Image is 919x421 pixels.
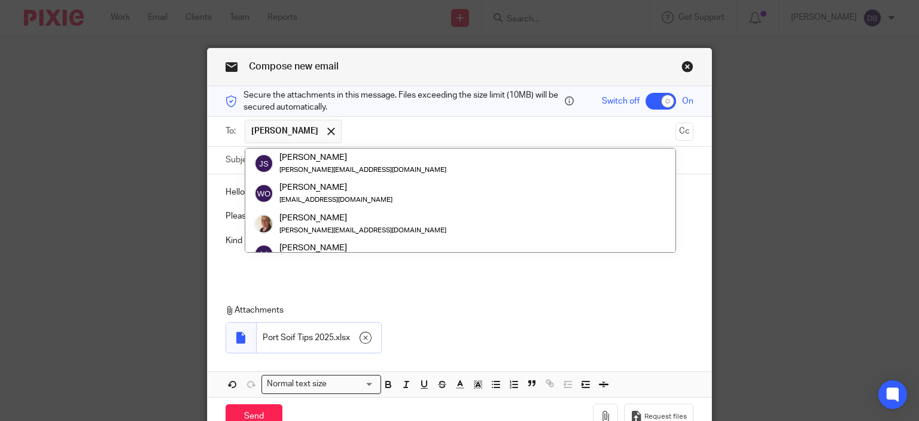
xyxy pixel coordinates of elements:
[675,123,693,141] button: Cc
[249,62,339,71] span: Compose new email
[254,184,273,204] img: svg%3E
[254,214,273,234] img: Trudi.jpg
[682,95,693,107] span: On
[279,182,392,194] div: [PERSON_NAME]
[279,227,446,234] small: [PERSON_NAME][EMAIL_ADDRESS][DOMAIN_NAME]
[264,378,330,390] span: Normal text size
[226,210,694,222] p: Please see attached the spreadsheet showing the allocations of the tips earned against hours worked.
[226,154,257,166] label: Subject:
[331,378,374,390] input: Search for option
[279,212,446,224] div: [PERSON_NAME]
[244,89,562,114] span: Secure the attachments in this message. Files exceeding the size limit (10MB) will be secured aut...
[279,242,446,254] div: [PERSON_NAME]
[263,332,334,344] span: Port Soif Tips 2025
[257,323,381,353] div: .
[254,155,273,174] img: svg%3E
[254,245,273,264] img: svg%3E
[261,375,381,393] div: Search for option
[226,125,239,137] label: To:
[279,167,446,174] small: [PERSON_NAME][EMAIL_ADDRESS][DOMAIN_NAME]
[226,186,694,198] p: Hello [PERSON_NAME]
[279,197,392,204] small: [EMAIL_ADDRESS][DOMAIN_NAME]
[279,152,446,163] div: [PERSON_NAME]
[251,125,318,137] span: [PERSON_NAME]
[336,332,350,344] span: xlsx
[602,95,640,107] span: Switch off
[226,235,694,247] p: Kind Regards
[226,304,688,316] p: Attachments
[681,60,693,77] a: Close this dialog window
